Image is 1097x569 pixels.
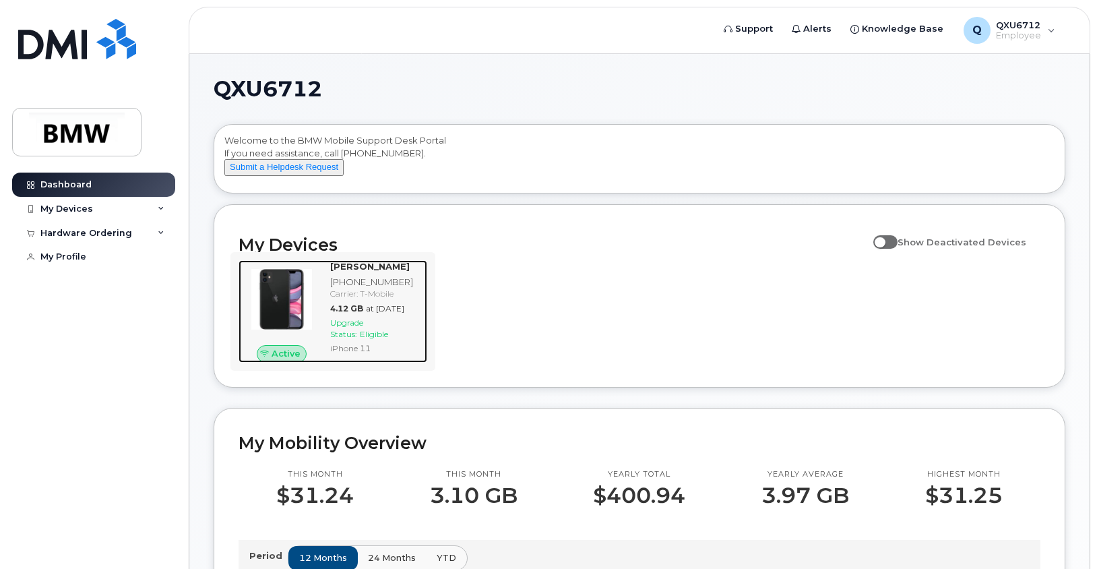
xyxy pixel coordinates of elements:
span: Show Deactivated Devices [898,237,1026,247]
h2: My Devices [239,235,867,255]
p: Yearly total [593,469,685,480]
p: Highest month [925,469,1003,480]
input: Show Deactivated Devices [873,229,884,240]
span: Eligible [360,329,388,339]
button: Submit a Helpdesk Request [224,159,344,176]
p: 3.97 GB [761,483,849,508]
p: $31.24 [276,483,354,508]
div: Carrier: T-Mobile [330,288,422,299]
img: iPhone_11.jpg [249,267,314,332]
a: Active[PERSON_NAME][PHONE_NUMBER]Carrier: T-Mobile4.12 GBat [DATE]Upgrade Status:EligibleiPhone 11 [239,260,427,363]
p: Yearly average [761,469,849,480]
span: Upgrade Status: [330,318,363,339]
p: This month [276,469,354,480]
div: Welcome to the BMW Mobile Support Desk Portal If you need assistance, call [PHONE_NUMBER]. [224,134,1055,188]
div: iPhone 11 [330,342,422,354]
p: Period [249,549,288,562]
span: QXU6712 [214,79,322,99]
div: [PHONE_NUMBER] [330,276,422,289]
a: Submit a Helpdesk Request [224,161,344,172]
strong: [PERSON_NAME] [330,261,410,272]
p: 3.10 GB [430,483,518,508]
iframe: Messenger Launcher [1038,510,1087,559]
h2: My Mobility Overview [239,433,1040,453]
span: at [DATE] [366,303,404,313]
span: Active [272,347,301,360]
span: 24 months [368,551,416,564]
p: This month [430,469,518,480]
span: YTD [437,551,456,564]
p: $400.94 [593,483,685,508]
p: $31.25 [925,483,1003,508]
span: 4.12 GB [330,303,363,313]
